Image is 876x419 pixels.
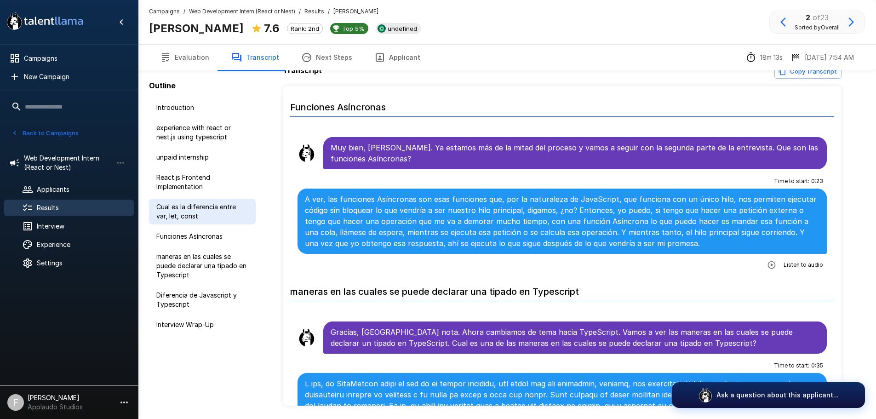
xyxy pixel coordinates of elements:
[298,144,316,162] img: llama_clean.png
[384,25,421,32] span: undefined
[698,388,713,402] img: logo_glasses@2x.png
[264,22,280,35] b: 7.6
[156,173,248,191] span: React.js Frontend Implementation
[220,45,290,70] button: Transcript
[149,120,256,145] div: experience with react or nest.js using typescript
[149,316,256,333] div: Interview Wrap-Up
[376,23,421,34] div: View profile in SmartRecruiters
[331,327,820,349] p: Gracias, [GEOGRAPHIC_DATA] nota. Ahora cambiamos de tema hacia TypeScript. Vamos a ver las manera...
[149,22,244,35] b: [PERSON_NAME]
[149,81,176,90] b: Outline
[156,202,248,221] span: Cual es la diferencia entre var, let, const
[149,99,256,116] div: Introduction
[774,361,809,370] span: Time to start :
[156,153,248,162] span: unpaid internship
[149,287,256,313] div: Diferencia de Javascript y Typescript
[811,361,823,370] span: 0 : 35
[298,328,316,347] img: llama_clean.png
[806,13,810,22] b: 2
[716,390,839,400] p: Ask a question about this applicant...
[149,248,256,283] div: maneras en las cuales se puede declarar una tipado en Typescript
[299,7,301,16] span: /
[363,45,431,70] button: Applicant
[283,66,322,75] b: Transcript
[156,320,248,329] span: Interview Wrap-Up
[189,8,295,15] u: Web Development Intern (React or Nest)
[745,52,783,63] div: The time between starting and completing the interview
[774,177,809,186] span: Time to start :
[149,45,220,70] button: Evaluation
[156,291,248,309] span: Diferencia de Javascript y Typescript
[331,142,820,164] p: Muy bien, [PERSON_NAME]. Ya estamos más de la mitad del proceso y vamos a seguir con la segunda p...
[149,199,256,224] div: Cual es la diferencia entre var, let, const
[813,13,829,22] span: of 23
[287,25,322,32] span: Rank: 2nd
[338,25,368,32] span: Top 5%
[333,7,378,16] span: [PERSON_NAME]
[328,7,330,16] span: /
[149,169,256,195] div: React.js Frontend Implementation
[290,45,363,70] button: Next Steps
[156,252,248,280] span: maneras en las cuales se puede declarar una tipado en Typescript
[149,149,256,166] div: unpaid internship
[378,24,386,33] img: smartrecruiters_logo.jpeg
[304,8,324,15] u: Results
[183,7,185,16] span: /
[305,194,820,249] p: A ver, las funciones Asíncronas son esas funciones que, por la naturaleza de JavaScript, que func...
[790,52,854,63] div: The date and time when the interview was completed
[156,123,248,142] span: experience with react or nest.js using typescript
[784,260,823,270] span: Listen to audio
[290,277,835,301] h6: maneras en las cuales se puede declarar una tipado en Typescript
[156,103,248,112] span: Introduction
[774,64,842,79] button: Copy transcript
[149,8,180,15] u: Campaigns
[149,228,256,245] div: Funciones Asíncronas
[290,92,835,117] h6: Funciones Asíncronas
[156,232,248,241] span: Funciones Asíncronas
[672,382,865,408] button: Ask a question about this applicant...
[760,53,783,62] p: 18m 13s
[811,177,823,186] span: 0 : 23
[795,23,840,32] span: Sorted by Overall
[805,53,854,62] p: [DATE] 7:54 AM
